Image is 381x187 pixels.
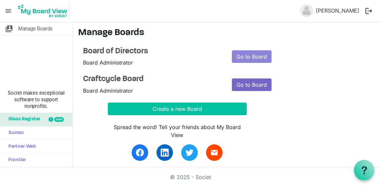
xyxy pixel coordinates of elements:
[2,5,15,17] span: menu
[54,117,64,122] div: new
[232,78,272,91] a: Go to Board
[83,87,133,94] span: Board Administrator
[206,144,223,161] a: email
[16,3,72,19] a: My Board View Logo
[5,154,26,167] span: Frontier
[161,149,169,157] img: linkedin.svg
[18,22,53,35] span: Manage Boards
[186,149,193,157] img: twitter.svg
[3,90,69,110] span: Societ makes exceptional software to support nonprofits.
[5,140,36,153] span: Partner Web
[108,103,247,115] button: Create a new Board
[83,47,222,56] a: Board of Directors
[136,149,144,157] img: facebook.svg
[16,3,69,19] img: My Board View Logo
[170,174,211,180] a: © 2025 - Societ
[362,4,376,18] button: logout
[313,4,362,17] a: [PERSON_NAME]
[232,50,272,63] a: Go to Board
[5,126,24,140] span: Sumac
[300,4,313,17] img: no-profile-picture.svg
[83,59,133,66] span: Board Administrator
[78,27,376,39] h3: Manage Boards
[83,74,222,84] a: Craftcycle Board
[5,113,40,126] span: Glass Register
[5,22,13,35] span: switch_account
[210,149,218,157] span: email
[108,123,247,139] div: Spread the word! Tell your friends about My Board View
